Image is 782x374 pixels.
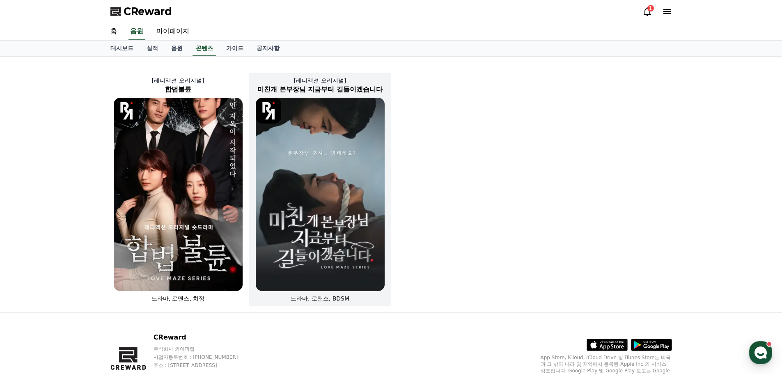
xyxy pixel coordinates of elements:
[75,273,85,280] span: 대화
[150,23,196,40] a: 마이페이지
[154,333,254,342] p: CReward
[220,41,250,56] a: 가이드
[54,260,106,281] a: 대화
[114,98,243,291] img: 합법불륜
[107,85,249,94] h2: 합법불륜
[165,41,189,56] a: 음원
[647,5,654,11] div: 1
[104,41,140,56] a: 대시보드
[104,23,124,40] a: 홈
[26,273,31,279] span: 홈
[154,362,254,369] p: 주소 : [STREET_ADDRESS]
[124,5,172,18] span: CReward
[140,41,165,56] a: 실적
[127,273,137,279] span: 설정
[107,76,249,85] p: [레디액션 오리지널]
[107,70,249,309] a: [레디액션 오리지널] 합법불륜 합법불륜 [object Object] Logo 드라마, 로맨스, 치정
[106,260,158,281] a: 설정
[256,98,385,291] img: 미친개 본부장님 지금부터 길들이겠습니다
[642,7,652,16] a: 1
[250,41,286,56] a: 공지사항
[291,295,349,302] span: 드라마, 로맨스, BDSM
[154,354,254,360] p: 사업자등록번호 : [PHONE_NUMBER]
[249,70,391,309] a: [레디액션 오리지널] 미친개 본부장님 지금부터 길들이겠습니다 미친개 본부장님 지금부터 길들이겠습니다 [object Object] Logo 드라마, 로맨스, BDSM
[128,23,145,40] a: 음원
[256,98,282,124] img: [object Object] Logo
[154,346,254,352] p: 주식회사 와이피랩
[151,295,205,302] span: 드라마, 로맨스, 치정
[2,260,54,281] a: 홈
[110,5,172,18] a: CReward
[249,85,391,94] h2: 미친개 본부장님 지금부터 길들이겠습니다
[249,76,391,85] p: [레디액션 오리지널]
[193,41,216,56] a: 콘텐츠
[114,98,140,124] img: [object Object] Logo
